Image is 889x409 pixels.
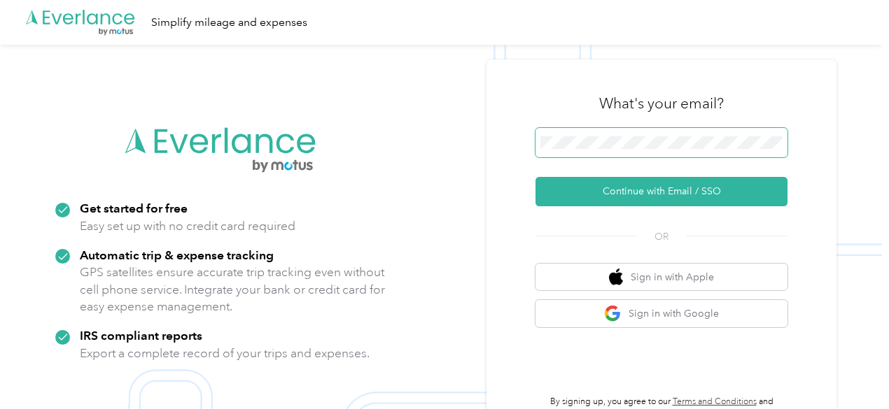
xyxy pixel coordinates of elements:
[535,177,787,206] button: Continue with Email / SSO
[80,345,370,362] p: Export a complete record of your trips and expenses.
[637,229,686,244] span: OR
[604,305,622,322] img: google logo
[599,94,724,113] h3: What's your email?
[535,264,787,291] button: apple logoSign in with Apple
[151,14,307,31] div: Simplify mileage and expenses
[80,217,295,235] p: Easy set up with no credit card required
[80,201,188,215] strong: Get started for free
[80,328,202,343] strong: IRS compliant reports
[535,300,787,327] button: google logoSign in with Google
[80,247,274,262] strong: Automatic trip & expense tracking
[673,396,757,407] a: Terms and Conditions
[609,268,623,286] img: apple logo
[80,264,386,315] p: GPS satellites ensure accurate trip tracking even without cell phone service. Integrate your bank...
